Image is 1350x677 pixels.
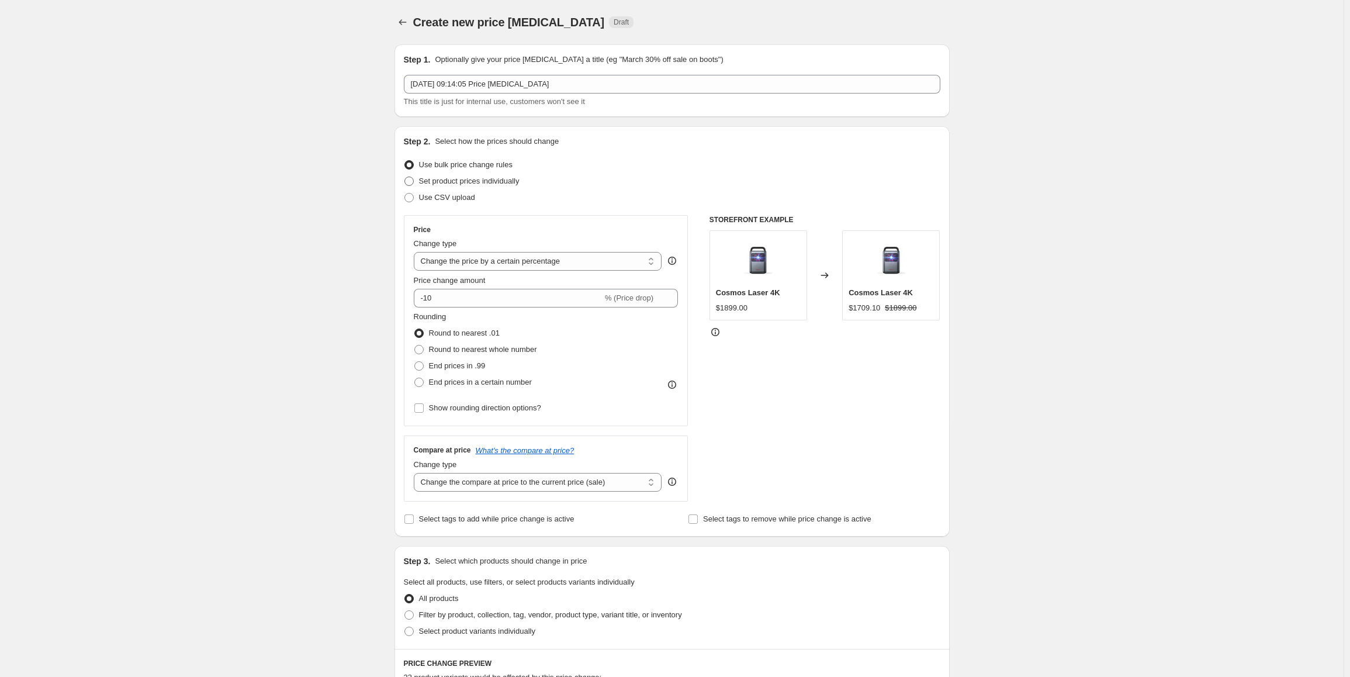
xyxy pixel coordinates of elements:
[435,54,723,65] p: Optionally give your price [MEDICAL_DATA] a title (eg "March 30% off sale on boots")
[716,302,747,314] div: $1899.00
[419,610,682,619] span: Filter by product, collection, tag, vendor, product type, variant title, or inventory
[429,329,500,337] span: Round to nearest .01
[414,225,431,234] h3: Price
[419,627,535,635] span: Select product variants individually
[666,255,678,267] div: help
[605,293,653,302] span: % (Price drop)
[404,555,431,567] h2: Step 3.
[394,14,411,30] button: Price change jobs
[419,160,513,169] span: Use bulk price change rules
[703,514,871,523] span: Select tags to remove while price change is active
[666,476,678,488] div: help
[868,237,915,284] img: cosmos-laser-4k_80x.jpg
[849,288,913,297] span: Cosmos Laser 4K
[404,54,431,65] h2: Step 1.
[614,18,629,27] span: Draft
[419,177,520,185] span: Set product prices individually
[414,276,486,285] span: Price change amount
[414,289,603,308] input: -15
[476,446,574,455] button: What's the compare at price?
[419,193,475,202] span: Use CSV upload
[429,403,541,412] span: Show rounding direction options?
[414,312,446,321] span: Rounding
[885,302,916,314] strike: $1899.00
[404,136,431,147] h2: Step 2.
[404,578,635,586] span: Select all products, use filters, or select products variants individually
[735,237,781,284] img: cosmos-laser-4k_80x.jpg
[414,460,457,469] span: Change type
[429,378,532,386] span: End prices in a certain number
[414,445,471,455] h3: Compare at price
[435,136,559,147] p: Select how the prices should change
[419,594,459,603] span: All products
[404,659,940,668] h6: PRICE CHANGE PREVIEW
[716,288,780,297] span: Cosmos Laser 4K
[435,555,587,567] p: Select which products should change in price
[414,239,457,248] span: Change type
[419,514,574,523] span: Select tags to add while price change is active
[404,97,585,106] span: This title is just for internal use, customers won't see it
[429,361,486,370] span: End prices in .99
[849,302,880,314] div: $1709.10
[429,345,537,354] span: Round to nearest whole number
[709,215,940,224] h6: STOREFRONT EXAMPLE
[413,16,605,29] span: Create new price [MEDICAL_DATA]
[404,75,940,94] input: 30% off holiday sale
